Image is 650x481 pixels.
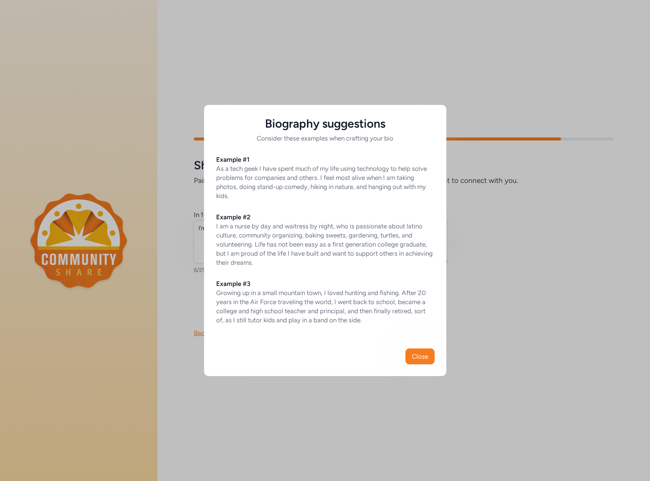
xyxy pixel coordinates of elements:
p: I am a nurse by day and waitress by night, who is passionate about latino culture, community orga... [216,222,434,267]
h5: Biography suggestions [216,117,434,131]
p: As a tech geek I have spent much of my life using technology to help solve problems for companies... [216,164,434,200]
h6: Consider these examples when crafting your bio [216,134,434,143]
div: Example #2 [216,212,434,222]
div: Example #3 [216,279,434,288]
div: Example #1 [216,155,434,164]
button: Close [405,348,435,364]
p: Growing up in a small mountain town, I loved hunting and fishing. After 20 years in the Air Force... [216,288,434,325]
span: Close [412,352,428,361]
